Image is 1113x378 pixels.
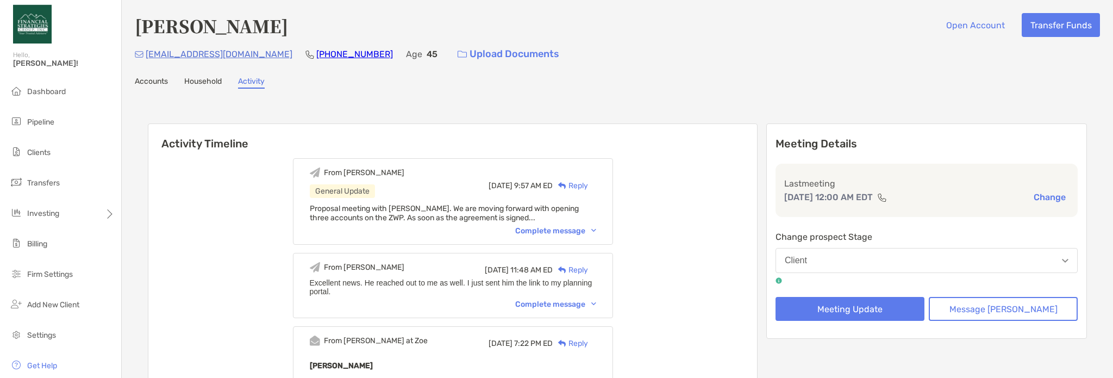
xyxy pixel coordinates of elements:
[324,263,404,272] div: From [PERSON_NAME]
[877,193,887,202] img: communication type
[13,59,115,68] span: [PERSON_NAME]!
[27,270,73,279] span: Firm Settings
[310,262,320,272] img: Event icon
[515,300,596,309] div: Complete message
[515,226,596,236] div: Complete message
[10,358,23,371] img: get-help icon
[784,177,1069,190] p: Last meeting
[310,184,375,198] div: General Update
[310,168,320,178] img: Event icon
[514,339,553,348] span: 7:22 PM ED
[10,328,23,341] img: settings icon
[591,229,596,232] img: Chevron icon
[310,278,596,296] div: Excellent news. He reached out to me as well. I just sent him the link to my planning portal.
[489,181,512,190] span: [DATE]
[27,239,47,249] span: Billing
[27,209,59,218] span: Investing
[146,47,292,61] p: [EMAIL_ADDRESS][DOMAIN_NAME]
[591,302,596,306] img: Chevron icon
[10,145,23,158] img: clients icon
[27,117,54,127] span: Pipeline
[558,267,566,274] img: Reply icon
[310,361,373,370] b: [PERSON_NAME]
[148,124,757,150] h6: Activity Timeline
[324,168,404,177] div: From [PERSON_NAME]
[135,51,143,58] img: Email Icon
[27,331,56,340] span: Settings
[310,336,320,346] img: Event icon
[27,87,66,96] span: Dashboard
[10,84,23,97] img: dashboard icon
[135,77,168,89] a: Accounts
[1030,191,1069,203] button: Change
[553,338,588,349] div: Reply
[27,178,60,188] span: Transfers
[1062,259,1068,263] img: Open dropdown arrow
[937,13,1013,37] button: Open Account
[27,148,51,157] span: Clients
[485,265,509,275] span: [DATE]
[776,230,1078,244] p: Change prospect Stage
[10,176,23,189] img: transfers icon
[784,190,873,204] p: [DATE] 12:00 AM EDT
[929,297,1078,321] button: Message [PERSON_NAME]
[10,237,23,250] img: billing icon
[27,361,57,370] span: Get Help
[10,206,23,219] img: investing icon
[776,248,1078,273] button: Client
[776,137,1078,151] p: Meeting Details
[10,298,23,311] img: add_new_client icon
[558,182,566,189] img: Reply icon
[316,49,393,59] a: [PHONE_NUMBER]
[135,13,288,38] h4: [PERSON_NAME]
[10,267,23,280] img: firm-settings icon
[776,277,782,284] img: tooltip
[553,180,588,191] div: Reply
[310,204,579,222] span: Proposal meeting with [PERSON_NAME]. We are moving forward with opening three accounts on the ZWP...
[10,115,23,128] img: pipeline icon
[451,42,566,66] a: Upload Documents
[514,181,553,190] span: 9:57 AM ED
[553,264,588,276] div: Reply
[27,300,79,309] span: Add New Client
[427,47,437,61] p: 45
[184,77,222,89] a: Household
[510,265,553,275] span: 11:48 AM ED
[406,47,422,61] p: Age
[13,4,52,44] img: Zoe Logo
[238,77,265,89] a: Activity
[776,297,924,321] button: Meeting Update
[489,339,512,348] span: [DATE]
[558,340,566,347] img: Reply icon
[305,50,314,59] img: Phone Icon
[324,336,428,345] div: From [PERSON_NAME] at Zoe
[458,51,467,58] img: button icon
[1022,13,1100,37] button: Transfer Funds
[785,256,807,265] div: Client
